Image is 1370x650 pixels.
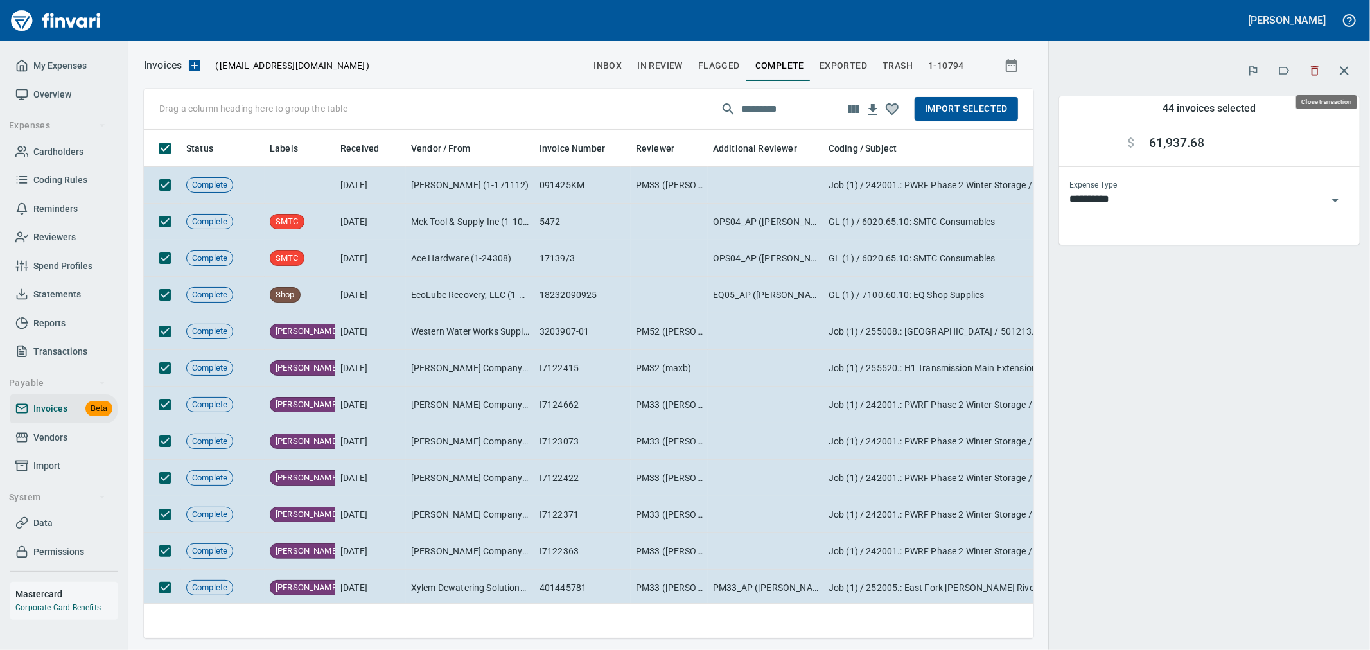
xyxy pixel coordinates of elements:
td: [DATE] [335,313,406,350]
td: [PERSON_NAME] Company Inc. (1-10431) [406,350,534,387]
td: [DATE] [335,387,406,423]
span: System [9,489,106,505]
a: InvoicesBeta [10,394,118,423]
td: EcoLube Recovery, LLC (1-39899) [406,277,534,313]
td: Job (1) / 242001.: PWRF Phase 2 Winter Storage / 1013. .: Cleanup/Punchlist / 5: Other [823,423,1080,460]
td: Ace Hardware (1-24308) [406,240,534,277]
span: Additional Reviewer [713,141,797,156]
td: I7123073 [534,423,631,460]
a: Reminders [10,195,118,224]
span: Statements [33,286,81,303]
td: PM33 ([PERSON_NAME], elleb, [PERSON_NAME], [PERSON_NAME]) [631,570,708,606]
span: Import Selected [925,101,1008,117]
td: PM32 (maxb) [631,350,708,387]
span: SMTC [270,252,304,265]
button: Upload an Invoice [182,58,207,73]
button: System [4,486,111,509]
td: 401445781 [534,570,631,606]
a: Corporate Card Benefits [15,603,101,612]
span: Payable [9,375,106,391]
td: I7122363 [534,533,631,570]
span: Labels [270,141,315,156]
span: Cardholders [33,144,83,160]
span: Import [33,458,60,474]
td: PM33 ([PERSON_NAME], elleb, [PERSON_NAME], [PERSON_NAME]) [631,167,708,204]
td: [DATE] [335,533,406,570]
a: Statements [10,280,118,309]
span: [PERSON_NAME] [270,362,344,374]
a: Import [10,452,118,480]
p: ( ) [207,59,370,72]
td: I7122371 [534,496,631,533]
span: Vendors [33,430,67,446]
p: Drag a column heading here to group the table [159,102,347,115]
span: Overview [33,87,71,103]
span: Complete [187,289,233,301]
td: [PERSON_NAME] Company Inc. (1-10431) [406,387,534,423]
td: PM33 ([PERSON_NAME], elleb, [PERSON_NAME], [PERSON_NAME]) [631,496,708,533]
a: My Expenses [10,51,118,80]
span: Reviewer [636,141,691,156]
td: Mck Tool & Supply Inc (1-10644) [406,204,534,240]
button: Labels [1270,57,1298,85]
a: Reviewers [10,223,118,252]
a: Spend Profiles [10,252,118,281]
a: Reports [10,309,118,338]
span: Spend Profiles [33,258,92,274]
span: Complete [187,362,233,374]
td: [DATE] [335,570,406,606]
td: PM33 ([PERSON_NAME], elleb, [PERSON_NAME], [PERSON_NAME]) [631,387,708,423]
span: Status [186,141,230,156]
span: Complete [187,252,233,265]
span: Expenses [9,118,106,134]
span: Complete [187,435,233,448]
td: 5472 [534,204,631,240]
td: I7124662 [534,387,631,423]
span: Transactions [33,344,87,360]
td: [PERSON_NAME] (1-171112) [406,167,534,204]
span: Reviewer [636,141,674,156]
span: Vendor / From [411,141,487,156]
span: inbox [593,58,622,74]
img: Finvari [8,5,104,36]
a: Cardholders [10,137,118,166]
h5: [PERSON_NAME] [1249,13,1326,27]
button: Flag (44) [1239,57,1267,85]
span: Coding Rules [33,172,87,188]
span: Complete [755,58,804,74]
a: Transactions [10,337,118,366]
h6: Mastercard [15,587,118,601]
td: GL (1) / 7100.60.10: EQ Shop Supplies [823,277,1080,313]
span: Received [340,141,396,156]
td: [DATE] [335,167,406,204]
span: Complete [187,216,233,228]
span: Reviewers [33,229,76,245]
td: Job (1) / 242001.: PWRF Phase 2 Winter Storage / 15. .: Unloading and Staging Pipe Materials / 3:... [823,533,1080,570]
td: [DATE] [335,240,406,277]
span: Complete [187,472,233,484]
label: Expense Type [1069,182,1117,189]
span: SMTC [270,216,304,228]
button: Open [1326,191,1344,209]
h5: 44 invoices selected [1163,101,1256,115]
span: [PERSON_NAME] [270,509,344,521]
td: OPS04_AP ([PERSON_NAME], [PERSON_NAME], [PERSON_NAME], [PERSON_NAME], [PERSON_NAME]) [708,240,823,277]
span: Complete [187,326,233,338]
span: [PERSON_NAME] [270,399,344,411]
span: Permissions [33,544,84,560]
span: [PERSON_NAME] [270,545,344,558]
td: [PERSON_NAME] Company Inc. (1-10431) [406,533,534,570]
a: Vendors [10,423,118,452]
td: PM33 ([PERSON_NAME], elleb, [PERSON_NAME], [PERSON_NAME]) [631,460,708,496]
span: [EMAIL_ADDRESS][DOMAIN_NAME] [218,59,366,72]
span: Vendor / From [411,141,470,156]
td: Job (1) / 242001.: PWRF Phase 2 Winter Storage / 15. .: Unloading and Staging Pipe Materials / 3:... [823,460,1080,496]
td: Job (1) / 255520.: H1 Transmission Main Extension / 602422. .: Water Pipe 24 in DIP / 3: Material [823,350,1080,387]
span: Reminders [33,201,78,217]
td: Job (1) / 242001.: PWRF Phase 2 Winter Storage / 1013. .: Cleanup/Punchlist / 5: Other [823,387,1080,423]
span: Invoice Number [540,141,622,156]
span: Coding / Subject [829,141,897,156]
td: OPS04_AP ([PERSON_NAME], [PERSON_NAME], [PERSON_NAME], [PERSON_NAME], [PERSON_NAME]) [708,204,823,240]
span: Received [340,141,379,156]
